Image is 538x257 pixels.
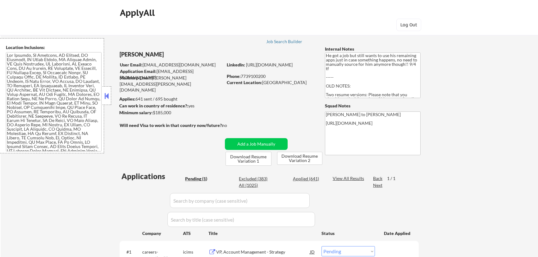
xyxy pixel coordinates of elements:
[373,175,383,182] div: Back
[120,7,157,18] div: ApplyAll
[119,110,223,116] div: $185,000
[373,182,383,188] div: Next
[120,75,223,93] div: [PERSON_NAME][EMAIL_ADDRESS][PERSON_NAME][DOMAIN_NAME]
[227,79,315,86] div: [GEOGRAPHIC_DATA]
[119,103,188,108] strong: Can work in country of residence?:
[120,51,247,58] div: [PERSON_NAME]
[239,182,270,188] div: All (1025)
[120,62,223,68] div: [EMAIL_ADDRESS][DOMAIN_NAME]
[120,123,223,128] strong: Will need Visa to work in that country now/future?:
[239,176,270,182] div: Excluded (383)
[120,62,143,67] strong: User Email:
[6,44,102,51] div: Location Inclusions:
[227,74,241,79] strong: Phone:
[266,39,303,44] div: Job Search Builder
[170,193,310,208] input: Search by company (case sensitive)
[119,96,135,101] strong: Applies:
[119,96,223,102] div: 641 sent / 695 bought
[325,103,421,109] div: Squad Notes
[142,230,183,237] div: Company
[119,103,221,109] div: yes
[126,249,137,255] div: #1
[183,249,208,255] div: icims
[333,175,366,182] div: View All Results
[120,75,152,80] strong: Mailslurp Email:
[396,19,421,31] button: Log Out
[167,212,315,227] input: Search by title (case sensitive)
[227,62,245,67] strong: LinkedIn:
[227,80,262,85] strong: Current Location:
[208,230,316,237] div: Title
[119,110,153,115] strong: Minimum salary:
[293,176,324,182] div: Applied (641)
[226,152,271,166] button: Download Resume Variation 1
[222,122,240,128] div: no
[325,46,421,52] div: Internal Notes
[387,175,401,182] div: 1 / 1
[120,68,223,80] div: [EMAIL_ADDRESS][DOMAIN_NAME]
[216,249,310,255] div: VP, Account Management - Strategy
[225,138,288,150] button: Add a Job Manually
[227,73,315,79] div: 7739100200
[321,228,375,239] div: Status
[384,230,411,237] div: Date Applied
[185,176,216,182] div: Pending (1)
[183,230,208,237] div: ATS
[277,152,322,165] button: Download Resume Variation 2
[121,173,183,180] div: Applications
[246,62,293,67] a: [URL][DOMAIN_NAME]
[266,39,303,45] a: Job Search Builder
[120,69,157,74] strong: Application Email:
